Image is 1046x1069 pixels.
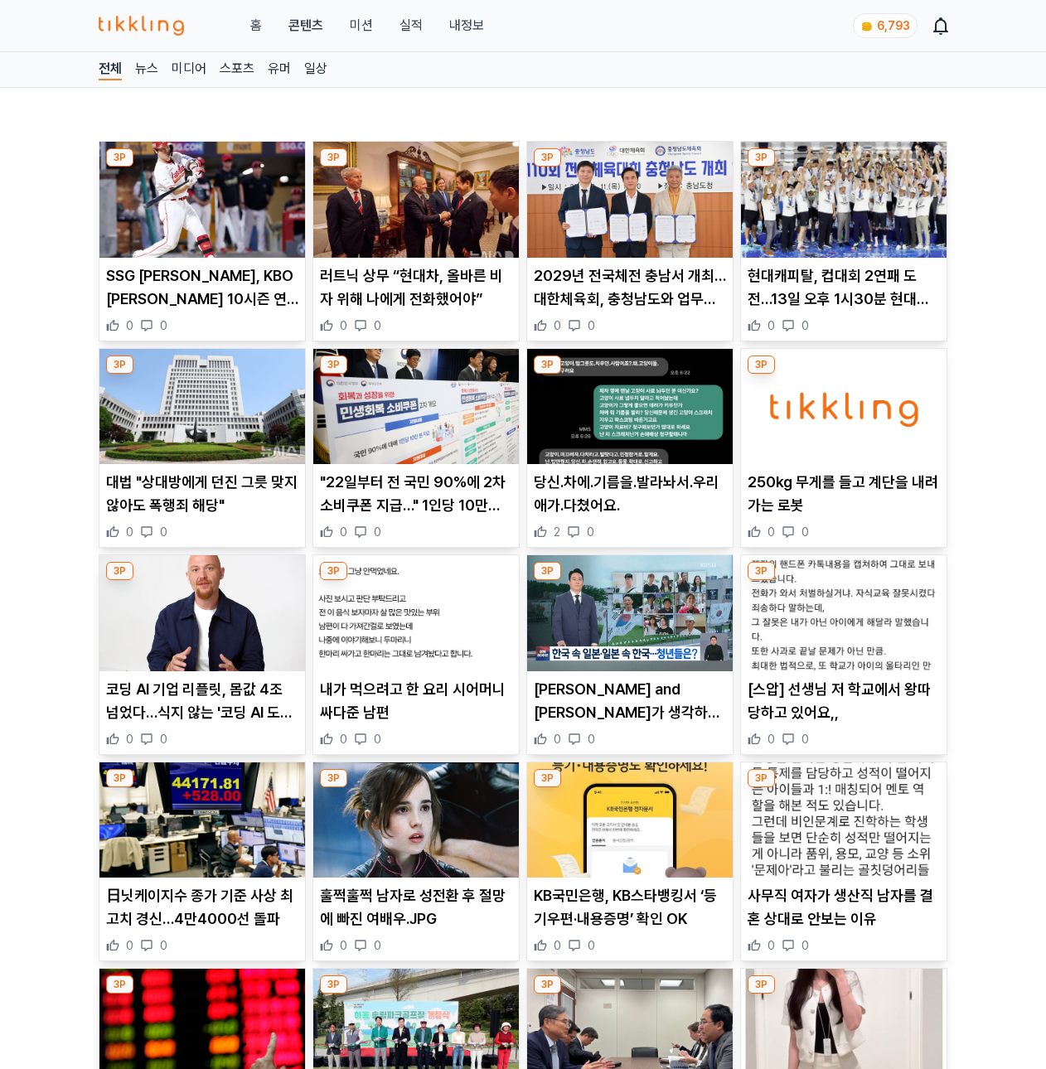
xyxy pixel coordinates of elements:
div: 3P 훌쩍훌쩍 남자로 성전환 후 절망에 빠진 여배우.JPG 훌쩍훌쩍 남자로 성전환 후 절망에 빠진 여배우.JPG 0 0 [312,762,520,962]
div: 3P [106,356,133,374]
p: 250kg 무게를 들고 계단을 내려가는 로봇 [748,471,940,517]
div: 3P 250kg 무게를 들고 계단을 내려가는 로봇 250kg 무게를 들고 계단을 내려가는 로봇 0 0 [740,348,947,549]
p: 러트닉 상무 “현대차, 올바른 비자 위해 나에게 전화했어야” [320,264,512,311]
span: 0 [126,524,133,540]
p: 日닛케이지수 종가 기준 사상 최고치 경신…4만4000선 돌파 [106,884,298,931]
span: 0 [554,731,561,747]
img: 2029년 전국체전 충남서 개최…대한체육회, 충청남도와 업무협약 [527,142,733,258]
p: SSG [PERSON_NAME], KBO [PERSON_NAME] 10시즌 연속 20홈런 쾅 [106,264,298,311]
div: 3P [534,975,561,994]
a: 스포츠 [220,59,254,80]
div: 3P [320,148,347,167]
div: 3P 日닛케이지수 종가 기준 사상 최고치 경신…4만4000선 돌파 日닛케이지수 종가 기준 사상 최고치 경신…4만4000선 돌파 0 0 [99,762,306,962]
div: 3P [320,562,347,580]
img: [스압] 선생님 저 학교에서 왕따 당하고 있어요,, [741,555,947,671]
img: 이대남 and 이대녀가 생각하는 일본 [527,555,733,671]
div: 3P 현대캐피탈, 컵대회 2연패 도전…13일 오후 1시30분 현대캐피탈-OK저축은행 첫 경기 현대캐피탈, 컵대회 2연패 도전…13일 오후 1시30분 현대캐피탈-OK저축은행 첫... [740,141,947,341]
span: 0 [801,524,809,540]
p: 사무직 여자가 생산직 남자를 결혼 상대로 안보는 이유 [748,884,940,931]
img: "22일부터 전 국민 90%에 2차 소비쿠폰 지급…" 1인당 10만원씩 [313,349,519,465]
div: 3P [748,562,775,580]
img: coin [860,20,874,33]
div: 3P [스압] 선생님 저 학교에서 왕따 당하고 있어요,, [스압] 선생님 저 학교에서 왕따 당하고 있어요,, 0 0 [740,554,947,755]
div: 3P [106,975,133,994]
img: 대법 "상대방에게 던진 그릇 맞지 않아도 폭행죄 해당" [99,349,305,465]
span: 0 [126,937,133,954]
a: 미디어 [172,59,206,80]
div: 3P 러트닉 상무 “현대차, 올바른 비자 위해 나에게 전화했어야” 러트닉 상무 “현대차, 올바른 비자 위해 나에게 전화했어야” 0 0 [312,141,520,341]
span: 0 [768,731,775,747]
a: 실적 [400,16,423,36]
div: 3P [106,562,133,580]
p: 대법 "상대방에게 던진 그릇 맞지 않아도 폭행죄 해당" [106,471,298,517]
div: 3P [320,769,347,787]
span: 0 [160,524,167,540]
span: 0 [587,524,594,540]
div: 3P [534,769,561,787]
img: 러트닉 상무 “현대차, 올바른 비자 위해 나에게 전화했어야” [313,142,519,258]
div: 3P 당신.차에.기름을.발라놔서.우리애가.다쳤어요. 당신.차에.기름을.발라놔서.우리애가.다쳤어요. 2 0 [526,348,734,549]
span: 0 [768,317,775,334]
span: 0 [160,317,167,334]
img: 日닛케이지수 종가 기준 사상 최고치 경신…4만4000선 돌파 [99,762,305,878]
img: 내가 먹으려고 한 요리 시어머니 싸다준 남편 [313,555,519,671]
span: 0 [160,937,167,954]
div: 3P [106,148,133,167]
div: 3P 대법 "상대방에게 던진 그릇 맞지 않아도 폭행죄 해당" 대법 "상대방에게 던진 그릇 맞지 않아도 폭행죄 해당" 0 0 [99,348,306,549]
img: 현대캐피탈, 컵대회 2연패 도전…13일 오후 1시30분 현대캐피탈-OK저축은행 첫 경기 [741,142,947,258]
div: 3P "22일부터 전 국민 90%에 2차 소비쿠폰 지급…" 1인당 10만원씩 "22일부터 전 국민 90%에 2차 소비쿠폰 지급…" 1인당 10만원씩 0 0 [312,348,520,549]
img: 코딩 AI 기업 리플릿, 몸값 4조 넘었다…식지 않는 '코딩 AI 도구 시장' [99,555,305,671]
span: 2 [554,524,560,540]
div: 3P 사무직 여자가 생산직 남자를 결혼 상대로 안보는 이유 사무직 여자가 생산직 남자를 결혼 상대로 안보는 이유 0 0 [740,762,947,962]
span: 0 [340,731,347,747]
span: 0 [588,937,595,954]
img: SSG 최정, KBO 최초 10시즌 연속 20홈런 쾅 [99,142,305,258]
p: 당신.차에.기름을.발라놔서.우리애가.다쳤어요. [534,471,726,517]
div: 3P [748,148,775,167]
p: 2029년 전국체전 충남서 개최…대한체육회, 충청남도와 업무협약 [534,264,726,311]
span: 0 [340,524,347,540]
p: 훌쩍훌쩍 남자로 성전환 후 절망에 빠진 여배우.JPG [320,884,512,931]
img: 훌쩍훌쩍 남자로 성전환 후 절망에 빠진 여배우.JPG [313,762,519,878]
img: 당신.차에.기름을.발라놔서.우리애가.다쳤어요. [527,349,733,465]
a: 내정보 [449,16,484,36]
span: 0 [374,317,381,334]
span: 0 [588,731,595,747]
img: 250kg 무게를 들고 계단을 내려가는 로봇 [741,349,947,465]
span: 0 [554,317,561,334]
a: 일상 [304,59,327,80]
p: 현대캐피탈, 컵대회 2연패 도전…13일 오후 1시30분 현대캐피탈-OK저축은행 첫 경기 [748,264,940,311]
div: 3P [320,356,347,374]
div: 3P 내가 먹으려고 한 요리 시어머니 싸다준 남편 내가 먹으려고 한 요리 시어머니 싸다준 남편 0 0 [312,554,520,755]
span: 0 [801,731,809,747]
div: 3P [534,148,561,167]
span: 0 [374,524,381,540]
p: [스압] 선생님 저 학교에서 왕따 당하고 있어요,, [748,678,940,724]
p: 코딩 AI 기업 리플릿, 몸값 4조 넘었다…식지 않는 '코딩 AI 도구 시장' [106,678,298,724]
div: 3P 코딩 AI 기업 리플릿, 몸값 4조 넘었다…식지 않는 '코딩 AI 도구 시장' 코딩 AI 기업 리플릿, 몸값 4조 넘었다…식지 않는 '코딩 AI 도구 시장' 0 0 [99,554,306,755]
span: 0 [126,317,133,334]
p: [PERSON_NAME] and [PERSON_NAME]가 생각하는 [GEOGRAPHIC_DATA] [534,678,726,724]
span: 0 [126,731,133,747]
div: 3P 이대남 and 이대녀가 생각하는 일본 [PERSON_NAME] and [PERSON_NAME]가 생각하는 [GEOGRAPHIC_DATA] 0 0 [526,554,734,755]
img: 티끌링 [99,16,184,36]
img: 사무직 여자가 생산직 남자를 결혼 상대로 안보는 이유 [741,762,947,878]
div: 3P [534,562,561,580]
span: 0 [160,731,167,747]
div: 3P 2029년 전국체전 충남서 개최…대한체육회, 충청남도와 업무협약 2029년 전국체전 충남서 개최…대한체육회, 충청남도와 업무협약 0 0 [526,141,734,341]
a: 유머 [268,59,291,80]
div: 3P [534,356,561,374]
a: 콘텐츠 [288,16,323,36]
span: 0 [554,937,561,954]
span: 0 [768,937,775,954]
p: 내가 먹으려고 한 요리 시어머니 싸다준 남편 [320,678,512,724]
div: 3P [106,769,133,787]
span: 0 [340,317,347,334]
div: 3P SSG 최정, KBO 최초 10시즌 연속 20홈런 쾅 SSG [PERSON_NAME], KBO [PERSON_NAME] 10시즌 연속 20홈런 쾅 0 0 [99,141,306,341]
span: 0 [768,524,775,540]
span: 0 [374,937,381,954]
span: 0 [801,317,809,334]
div: 3P [320,975,347,994]
a: 홈 [250,16,262,36]
p: "22일부터 전 국민 90%에 2차 소비쿠폰 지급…" 1인당 10만원씩 [320,471,512,517]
